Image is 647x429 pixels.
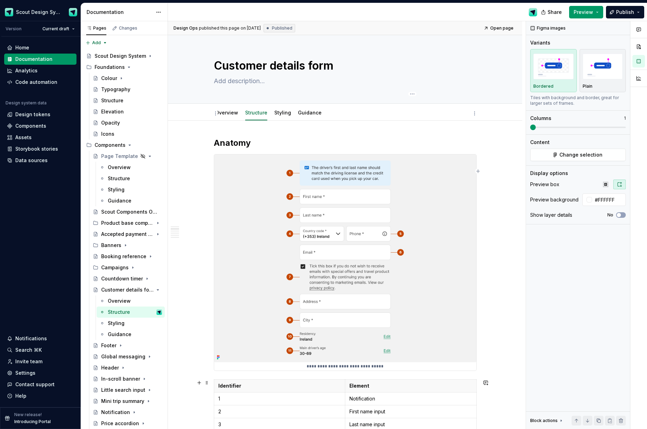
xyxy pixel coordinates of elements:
label: No [607,212,613,218]
div: Contact support [15,381,55,388]
div: Guidance [295,105,324,120]
a: Opacity [90,117,165,128]
div: Price accordion [101,420,139,427]
a: Guidance [298,110,322,116]
img: Design Ops [69,8,77,16]
div: published this page on [DATE] [199,25,261,31]
a: Overview [97,162,165,173]
div: Display options [530,170,568,177]
span: Design Ops [173,25,198,31]
div: Footer [101,342,116,349]
div: Scout Design System [95,53,146,59]
button: Publish [606,6,644,18]
div: Block actions [530,416,564,426]
div: Guidance [108,197,131,204]
a: Styling [274,110,291,116]
div: Content [530,139,550,146]
img: placeholder [583,54,623,79]
div: Assets [15,134,32,141]
div: Global messaging [101,353,145,360]
div: Structure [108,309,130,316]
div: Help [15,392,26,399]
div: Pages [86,25,106,31]
p: Introducing Portal [14,419,51,424]
div: Scout Design System [16,9,60,16]
div: Changes [119,25,137,31]
div: Guidance [108,331,131,338]
a: Little search input [90,384,165,396]
div: Search ⌘K [15,347,42,353]
span: Share [548,9,562,16]
div: Opacity [101,119,120,126]
div: Documentation [15,56,52,63]
a: Overview [97,295,165,307]
span: Current draft [42,26,69,32]
a: Invite team [4,356,76,367]
p: 1 [624,116,626,121]
input: Auto [592,193,626,206]
a: Scout Design System [83,50,165,62]
a: Settings [4,367,76,379]
a: Home [4,42,76,53]
img: placeholder [533,54,574,79]
button: Help [4,390,76,402]
div: Banners [101,242,121,249]
div: Overview [212,105,241,120]
a: Notification [90,407,165,418]
span: Publish [616,9,634,16]
p: 2 [218,408,341,415]
div: Home [15,44,29,51]
div: Banners [90,240,165,251]
a: Typography [90,84,165,95]
a: Documentation [4,54,76,65]
div: Campaigns [90,262,165,273]
a: Components [4,120,76,132]
span: Change selection [559,151,602,158]
img: e611c74b-76fc-4ef0-bafa-dc494cd4cb8a.png [5,8,13,16]
p: Identifier [218,382,341,389]
p: Element [349,382,472,389]
img: Design Ops [529,8,537,16]
a: Guidance [97,195,165,206]
a: Design tokens [4,109,76,120]
a: Global messaging [90,351,165,362]
img: c4174cf5-ea24-467d-a354-903c30bde771.png [214,154,476,362]
a: Structure [90,95,165,106]
div: Components [83,140,165,151]
button: Current draft [39,24,78,34]
p: New release! [14,412,42,418]
a: StructureDesign Ops [97,307,165,318]
span: Open page [490,25,513,31]
div: Data sources [15,157,48,164]
div: Styling [272,105,294,120]
div: Overview [108,297,131,304]
p: Last name input [349,421,472,428]
div: Booking reference [101,253,146,260]
button: Preview [569,6,603,18]
div: Icons [101,130,114,137]
div: Little search input [101,387,145,394]
span: Published [272,25,292,31]
div: Preview background [530,196,579,203]
div: Foundations [95,64,125,71]
div: Scout Components Overview [101,208,159,215]
p: Bordered [533,84,553,89]
a: Structure [97,173,165,184]
a: Accepted payment types [90,229,165,240]
a: Booking reference [90,251,165,262]
div: Version [6,26,22,32]
div: Structure [108,175,130,182]
div: Storybook stories [15,145,58,152]
div: Notifications [15,335,47,342]
a: Guidance [97,329,165,340]
a: Data sources [4,155,76,166]
div: Foundations [83,62,165,73]
div: Show layer details [530,212,572,219]
div: Columns [530,115,551,122]
a: Styling [97,318,165,329]
div: Structure [101,97,123,104]
div: Campaigns [101,264,129,271]
div: Components [95,142,126,149]
a: Overview [215,110,238,116]
div: Documentation [87,9,152,16]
